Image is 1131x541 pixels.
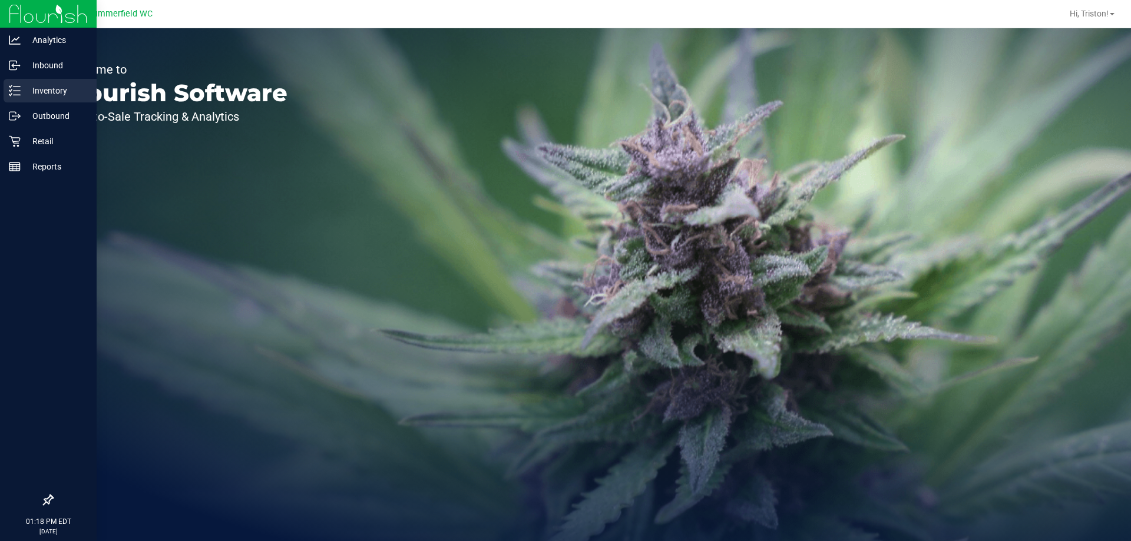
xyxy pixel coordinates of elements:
inline-svg: Retail [9,135,21,147]
inline-svg: Inventory [9,85,21,97]
p: [DATE] [5,527,91,536]
p: 01:18 PM EDT [5,516,91,527]
p: Outbound [21,109,91,123]
p: Retail [21,134,91,148]
p: Analytics [21,33,91,47]
inline-svg: Inbound [9,59,21,71]
span: Summerfield WC [88,9,153,19]
p: Inbound [21,58,91,72]
inline-svg: Analytics [9,34,21,46]
p: Welcome to [64,64,287,75]
inline-svg: Reports [9,161,21,172]
span: Hi, Triston! [1070,9,1109,18]
p: Seed-to-Sale Tracking & Analytics [64,111,287,122]
p: Flourish Software [64,81,287,105]
p: Inventory [21,84,91,98]
p: Reports [21,160,91,174]
inline-svg: Outbound [9,110,21,122]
